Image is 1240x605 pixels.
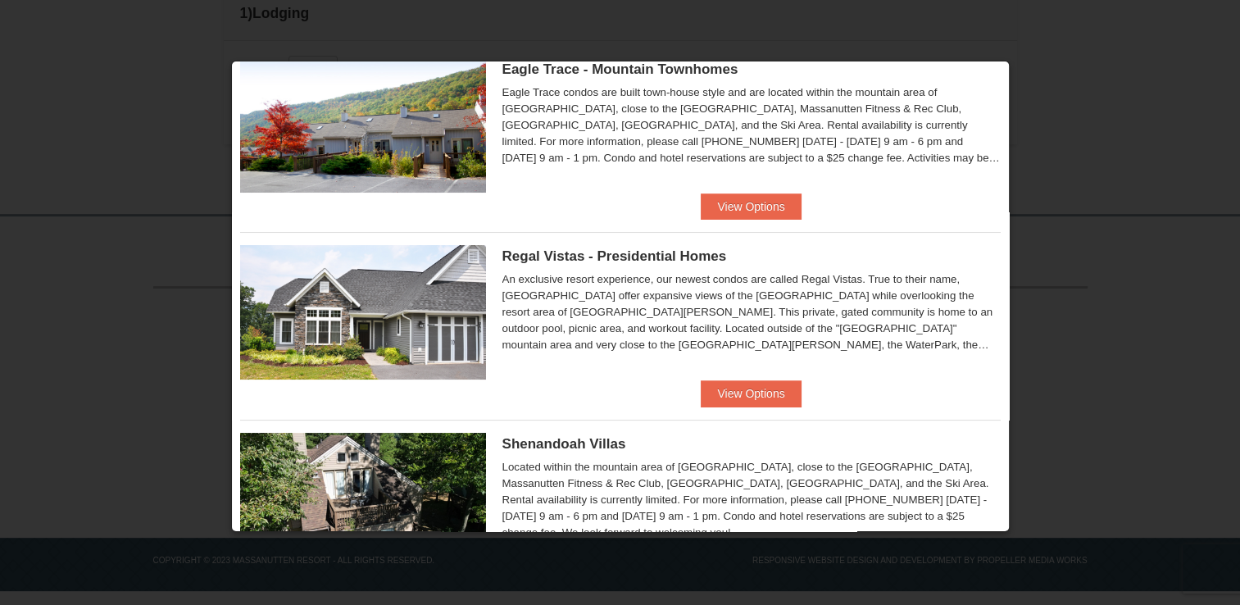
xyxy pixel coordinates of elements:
[502,436,626,452] span: Shenandoah Villas
[240,58,486,193] img: 19218983-1-9b289e55.jpg
[701,193,801,220] button: View Options
[502,248,727,264] span: Regal Vistas - Presidential Homes
[240,245,486,380] img: 19218991-1-902409a9.jpg
[502,459,1001,541] div: Located within the mountain area of [GEOGRAPHIC_DATA], close to the [GEOGRAPHIC_DATA], Massanutte...
[240,433,486,567] img: 19219019-2-e70bf45f.jpg
[701,380,801,407] button: View Options
[502,61,738,77] span: Eagle Trace - Mountain Townhomes
[502,84,1001,166] div: Eagle Trace condos are built town-house style and are located within the mountain area of [GEOGRA...
[502,271,1001,353] div: An exclusive resort experience, our newest condos are called Regal Vistas. True to their name, [G...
